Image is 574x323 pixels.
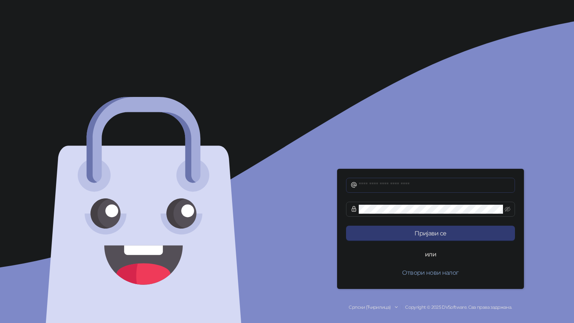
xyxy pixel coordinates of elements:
[349,304,391,311] div: Српски (Ћирилица)
[287,304,574,311] div: Copyright © 2025 DVSoftware. Сва права задржана.
[346,226,515,241] button: Пријави се
[43,97,244,323] img: logo-face.svg
[346,265,515,280] button: Отвори нови налог
[504,206,510,212] span: eye-invisible
[346,269,515,276] a: Отвори нови налог
[419,250,442,259] span: или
